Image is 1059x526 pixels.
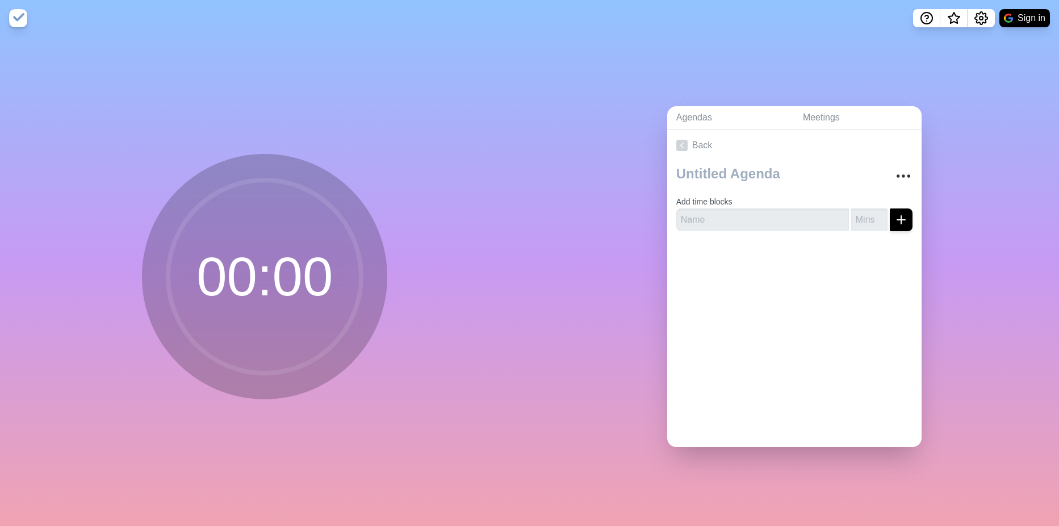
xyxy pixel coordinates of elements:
a: Back [667,130,922,161]
input: Mins [851,208,888,231]
button: Help [913,9,940,27]
img: google logo [1004,14,1013,23]
button: More [892,165,915,187]
a: Agendas [667,106,794,130]
a: Meetings [794,106,922,130]
label: Add time blocks [676,197,732,206]
img: timeblocks logo [9,9,27,27]
button: What’s new [940,9,968,27]
input: Name [676,208,849,231]
button: Sign in [999,9,1050,27]
button: Settings [968,9,995,27]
